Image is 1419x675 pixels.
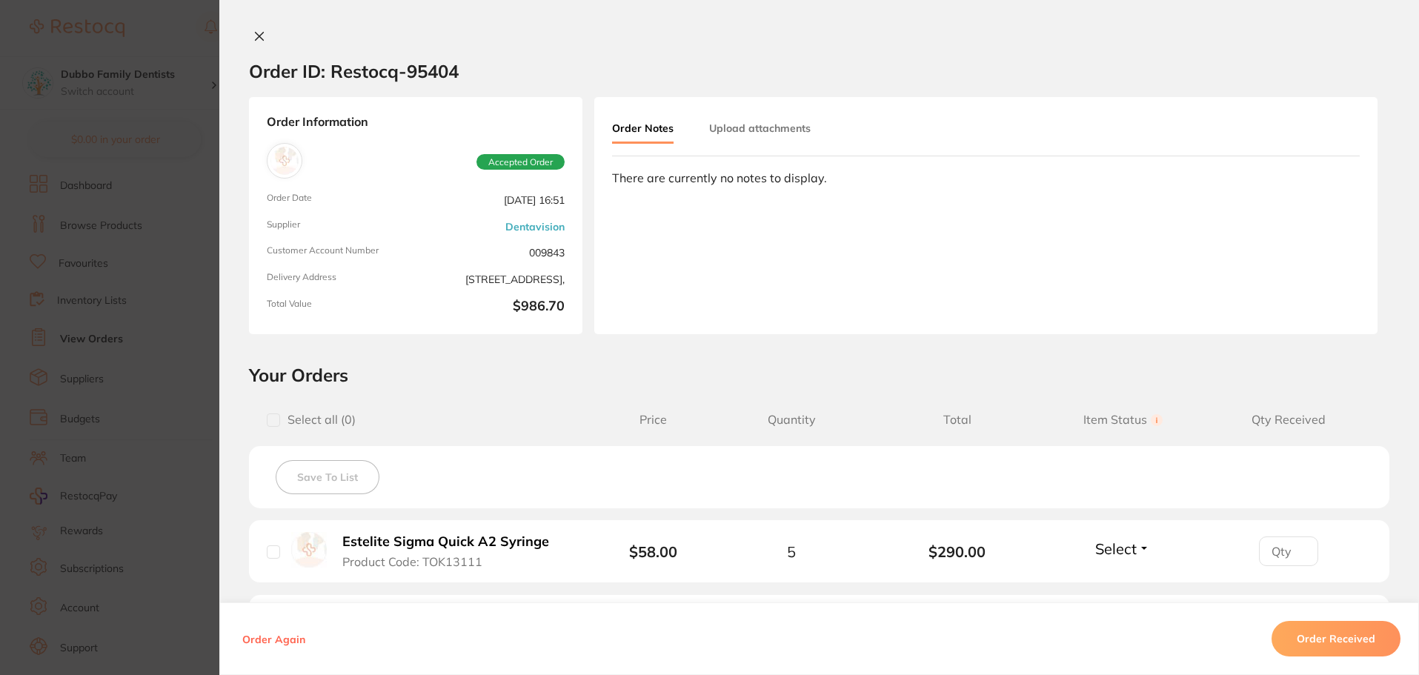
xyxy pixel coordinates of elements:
[874,413,1040,427] span: Total
[249,60,459,82] h2: Order ID: Restocq- 95404
[709,115,811,142] button: Upload attachments
[238,632,310,645] button: Order Again
[249,364,1389,386] h2: Your Orders
[612,171,1360,184] div: There are currently no notes to display.
[291,532,327,568] img: Estelite Sigma Quick A2 Syringe
[267,299,410,316] span: Total Value
[1091,539,1154,558] button: Select
[267,245,410,260] span: Customer Account Number
[708,413,874,427] span: Quantity
[276,460,379,494] button: Save To List
[342,534,549,550] b: Estelite Sigma Quick A2 Syringe
[422,272,565,287] span: [STREET_ADDRESS],
[280,413,356,427] span: Select all ( 0 )
[422,299,565,316] b: $986.70
[629,542,677,561] b: $58.00
[338,533,565,570] button: Estelite Sigma Quick A2 Syringe Product Code: TOK13111
[422,193,565,207] span: [DATE] 16:51
[476,154,565,170] span: Accepted Order
[505,221,565,233] a: Dentavision
[342,555,482,568] span: Product Code: TOK13111
[612,115,674,144] button: Order Notes
[874,543,1040,560] b: $290.00
[1095,539,1137,558] span: Select
[787,543,796,560] span: 5
[1206,413,1372,427] span: Qty Received
[1259,536,1318,566] input: Qty
[1272,621,1400,656] button: Order Received
[267,193,410,207] span: Order Date
[598,413,708,427] span: Price
[267,115,565,131] strong: Order Information
[1040,413,1206,427] span: Item Status
[422,245,565,260] span: 009843
[270,147,299,175] img: Dentavision
[267,219,410,234] span: Supplier
[267,272,410,287] span: Delivery Address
